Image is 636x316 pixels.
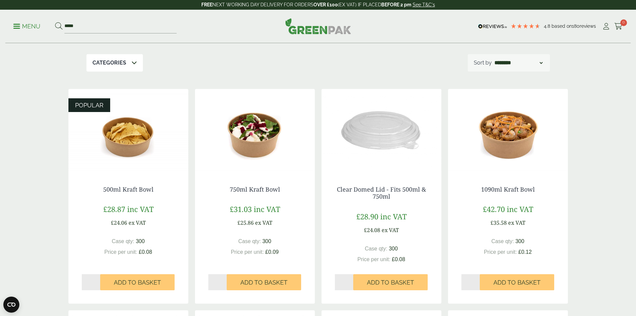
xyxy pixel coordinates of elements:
[474,59,492,67] p: Sort by
[544,23,552,29] span: 4.8
[356,211,378,221] span: £28.90
[139,249,152,255] span: £0.08
[507,204,533,214] span: inc VAT
[231,249,264,255] span: Price per unit:
[262,238,271,244] span: 300
[265,249,279,255] span: £0.09
[92,59,126,67] p: Categories
[480,274,554,290] button: Add to Basket
[68,89,188,173] img: Kraft Bowl 500ml with Nachos
[238,238,261,244] span: Case qty:
[201,2,212,7] strong: FREE
[127,204,154,214] span: inc VAT
[365,246,388,251] span: Case qty:
[255,219,272,226] span: ex VAT
[237,219,254,226] span: £25.86
[484,249,517,255] span: Price per unit:
[481,185,535,193] a: 1090ml Kraft Bowl
[614,23,623,30] i: Cart
[103,185,154,193] a: 500ml Kraft Bowl
[493,59,544,67] select: Shop order
[580,23,596,29] span: reviews
[448,89,568,173] img: Kraft Bowl 1090ml with Prawns and Rice
[322,89,441,173] img: Clear Domed Lid - Fits 750ml-0
[572,23,580,29] span: 180
[254,204,280,214] span: inc VAT
[227,274,301,290] button: Add to Basket
[104,249,137,255] span: Price per unit:
[380,211,407,221] span: inc VAT
[357,256,390,262] span: Price per unit:
[100,274,175,290] button: Add to Basket
[493,279,541,286] span: Add to Basket
[114,279,161,286] span: Add to Basket
[602,23,610,30] i: My Account
[240,279,287,286] span: Add to Basket
[389,246,398,251] span: 300
[483,204,505,214] span: £42.70
[313,2,338,7] strong: OVER £100
[478,24,507,29] img: REVIEWS.io
[112,238,135,244] span: Case qty:
[13,22,40,30] p: Menu
[337,185,426,201] a: Clear Domed Lid - Fits 500ml & 750ml
[552,23,572,29] span: Based on
[367,279,414,286] span: Add to Basket
[490,219,507,226] span: £35.58
[364,226,380,234] span: £24.08
[285,18,351,34] img: GreenPak Supplies
[75,102,103,109] span: POPULAR
[3,297,19,313] button: Open CMP widget
[518,249,532,255] span: £0.12
[491,238,514,244] span: Case qty:
[13,22,40,29] a: Menu
[392,256,405,262] span: £0.08
[129,219,146,226] span: ex VAT
[230,185,280,193] a: 750ml Kraft Bowl
[381,2,411,7] strong: BEFORE 2 pm
[382,226,399,234] span: ex VAT
[353,274,428,290] button: Add to Basket
[230,204,252,214] span: £31.03
[508,219,525,226] span: ex VAT
[111,219,127,226] span: £24.06
[614,21,623,31] a: 0
[136,238,145,244] span: 300
[510,23,541,29] div: 4.78 Stars
[515,238,524,244] span: 300
[413,2,435,7] a: See T&C's
[195,89,315,173] img: Kraft Bowl 750ml with Goats Cheese Salad Open
[620,19,627,26] span: 0
[103,204,125,214] span: £28.87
